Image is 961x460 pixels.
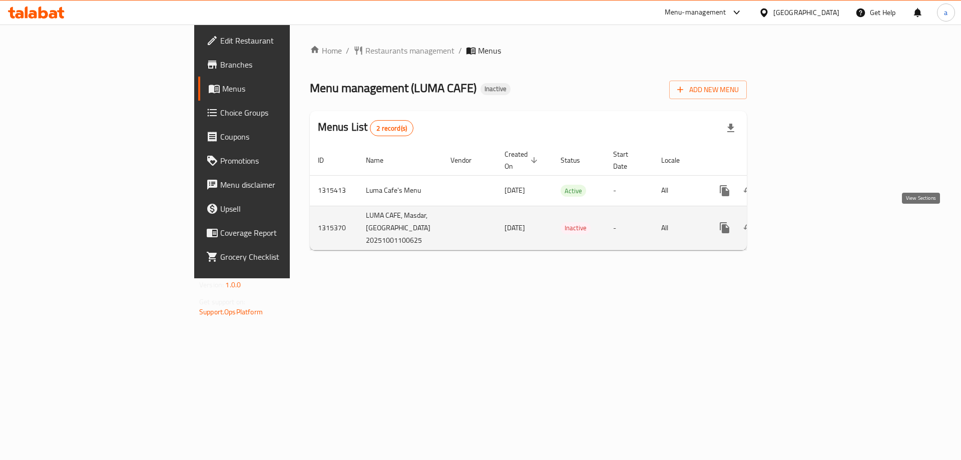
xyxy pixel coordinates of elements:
div: [GEOGRAPHIC_DATA] [773,7,839,18]
span: Edit Restaurant [220,35,347,47]
a: Menus [198,77,355,101]
span: Name [366,154,396,166]
button: more [713,179,737,203]
span: Upsell [220,203,347,215]
td: LUMA CAFE, Masdar,[GEOGRAPHIC_DATA] 20251001100625 [358,206,442,250]
td: Luma Cafe's Menu [358,175,442,206]
span: Add New Menu [677,84,739,96]
span: Get support on: [199,295,245,308]
a: Edit Restaurant [198,29,355,53]
button: Add New Menu [669,81,747,99]
span: Menu disclaimer [220,179,347,191]
span: Coverage Report [220,227,347,239]
a: Support.OpsPlatform [199,305,263,318]
span: a [944,7,947,18]
span: Promotions [220,155,347,167]
a: Grocery Checklist [198,245,355,269]
button: Change Status [737,179,761,203]
span: Menus [478,45,501,57]
a: Choice Groups [198,101,355,125]
a: Restaurants management [353,45,454,57]
td: All [653,175,705,206]
button: more [713,216,737,240]
span: 2 record(s) [370,124,413,133]
td: - [605,206,653,250]
a: Menu disclaimer [198,173,355,197]
span: Inactive [561,222,591,234]
span: Active [561,185,586,197]
a: Upsell [198,197,355,221]
a: Coupons [198,125,355,149]
div: Export file [719,116,743,140]
li: / [458,45,462,57]
span: Status [561,154,593,166]
span: ID [318,154,337,166]
span: Created On [505,148,541,172]
span: [DATE] [505,184,525,197]
table: enhanced table [310,145,817,250]
a: Promotions [198,149,355,173]
div: Total records count [370,120,413,136]
a: Coverage Report [198,221,355,245]
span: Vendor [450,154,485,166]
span: [DATE] [505,221,525,234]
div: Menu-management [665,7,726,19]
span: Restaurants management [365,45,454,57]
span: Choice Groups [220,107,347,119]
span: Coupons [220,131,347,143]
div: Inactive [480,83,511,95]
span: Start Date [613,148,641,172]
th: Actions [705,145,817,176]
td: - [605,175,653,206]
span: Locale [661,154,693,166]
td: All [653,206,705,250]
a: Branches [198,53,355,77]
span: Menu management ( LUMA CAFE ) [310,77,476,99]
span: Version: [199,278,224,291]
nav: breadcrumb [310,45,747,57]
span: Grocery Checklist [220,251,347,263]
span: 1.0.0 [225,278,241,291]
span: Menus [222,83,347,95]
span: Inactive [480,85,511,93]
h2: Menus List [318,120,413,136]
span: Branches [220,59,347,71]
